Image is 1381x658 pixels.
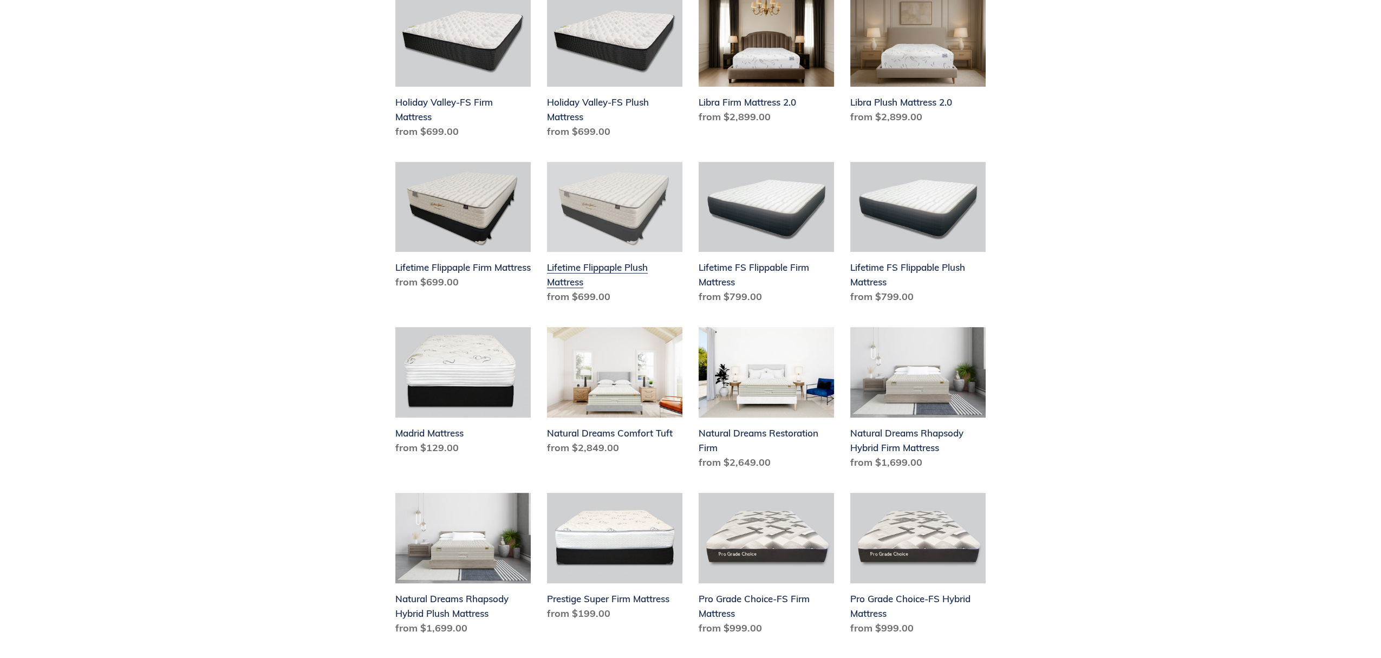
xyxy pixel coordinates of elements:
[395,493,531,640] a: Natural Dreams Rhapsody Hybrid Plush Mattress
[547,162,682,309] a: Lifetime Flippaple Plush Mattress
[547,327,682,459] a: Natural Dreams Comfort Tuft
[547,493,682,625] a: Prestige Super Firm Mattress
[850,162,986,309] a: Lifetime FS Flippable Plush Mattress
[850,493,986,640] a: Pro Grade Choice-FS Hybrid Mattress
[395,162,531,294] a: Lifetime Flippaple Firm Mattress
[699,327,834,474] a: Natural Dreams Restoration Firm
[699,162,834,309] a: Lifetime FS Flippable Firm Mattress
[850,327,986,474] a: Natural Dreams Rhapsody Hybrid Firm Mattress
[395,327,531,459] a: Madrid Mattress
[699,493,834,640] a: Pro Grade Choice-FS Firm Mattress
